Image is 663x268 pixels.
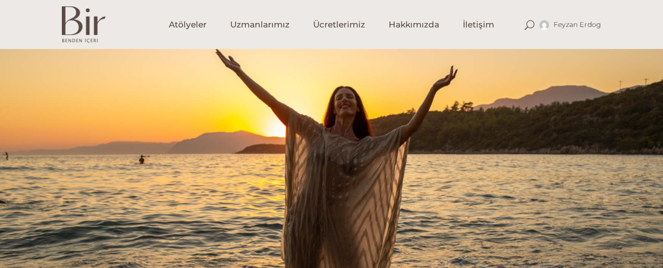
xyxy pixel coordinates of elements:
span: Feyzan Erdog [554,20,602,29]
span: Hakkımızda [389,19,439,30]
span: Ücretlerimiz [313,19,365,30]
span: Atölyeler [169,19,207,30]
span: İletişim [463,19,494,30]
span: Uzmanlarımız [230,19,290,30]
